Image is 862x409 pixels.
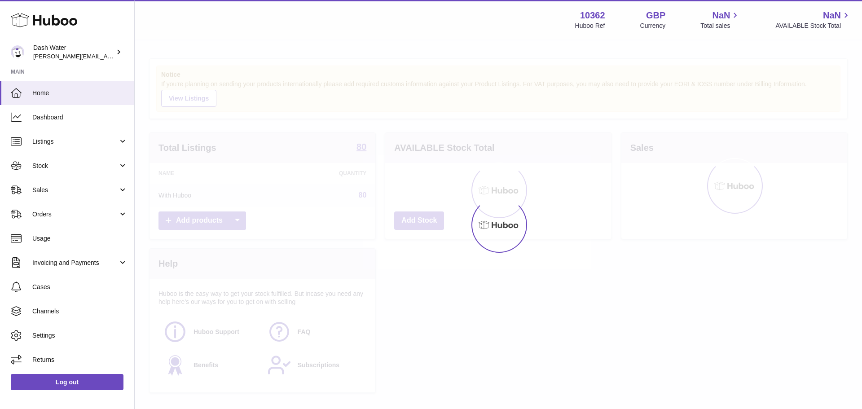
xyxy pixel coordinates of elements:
[32,331,128,340] span: Settings
[823,9,841,22] span: NaN
[575,22,605,30] div: Huboo Ref
[32,210,118,219] span: Orders
[11,45,24,59] img: james@dash-water.com
[32,259,118,267] span: Invoicing and Payments
[32,113,128,122] span: Dashboard
[775,22,851,30] span: AVAILABLE Stock Total
[700,9,740,30] a: NaN Total sales
[580,9,605,22] strong: 10362
[32,356,128,364] span: Returns
[775,9,851,30] a: NaN AVAILABLE Stock Total
[32,307,128,316] span: Channels
[32,162,118,170] span: Stock
[11,374,123,390] a: Log out
[700,22,740,30] span: Total sales
[32,89,128,97] span: Home
[640,22,666,30] div: Currency
[32,234,128,243] span: Usage
[32,283,128,291] span: Cases
[646,9,665,22] strong: GBP
[33,44,114,61] div: Dash Water
[32,137,118,146] span: Listings
[712,9,730,22] span: NaN
[33,53,180,60] span: [PERSON_NAME][EMAIL_ADDRESS][DOMAIN_NAME]
[32,186,118,194] span: Sales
